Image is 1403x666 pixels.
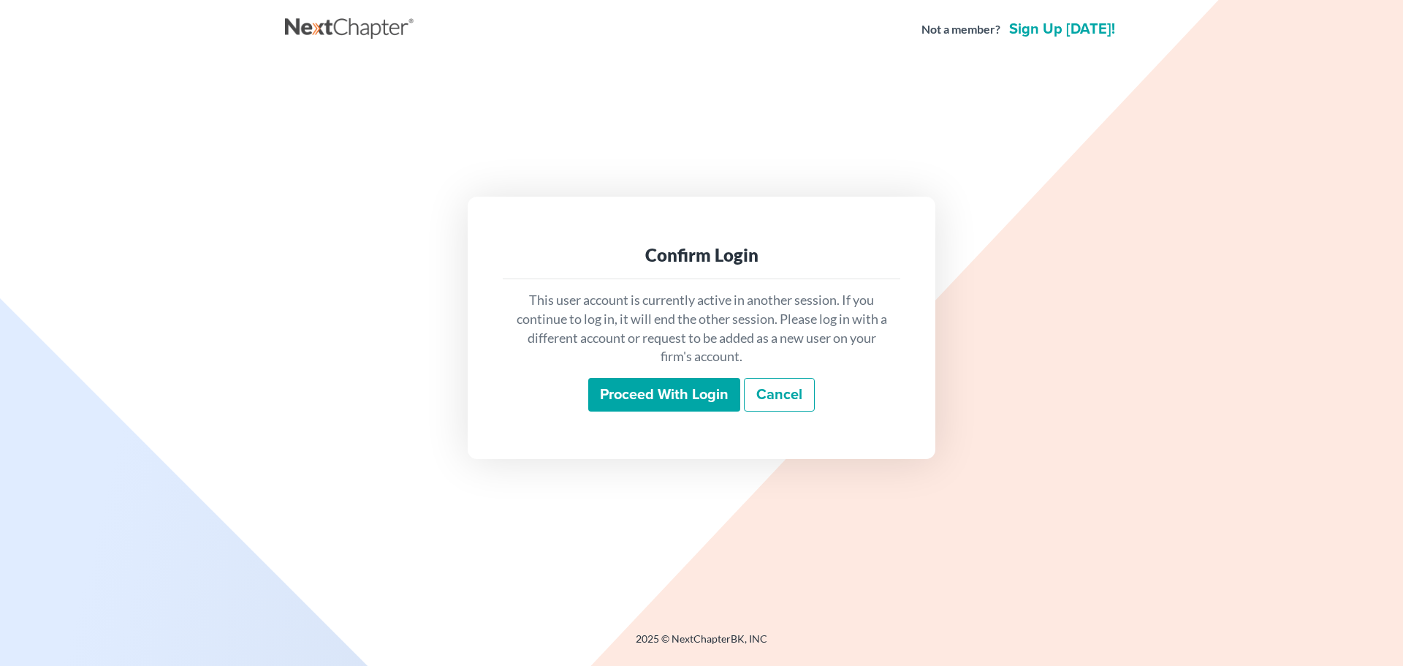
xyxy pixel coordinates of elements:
[514,291,889,366] p: This user account is currently active in another session. If you continue to log in, it will end ...
[1006,22,1118,37] a: Sign up [DATE]!
[588,378,740,412] input: Proceed with login
[285,632,1118,658] div: 2025 © NextChapterBK, INC
[744,378,815,412] a: Cancel
[514,243,889,267] div: Confirm Login
[921,21,1000,38] strong: Not a member?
